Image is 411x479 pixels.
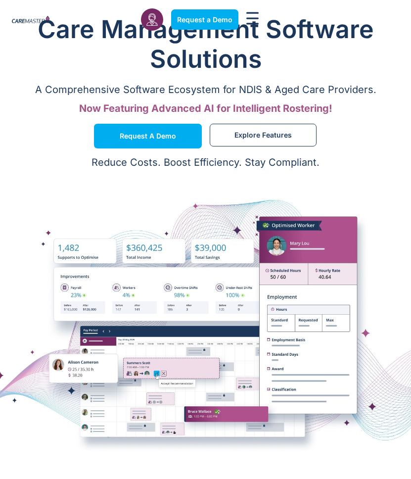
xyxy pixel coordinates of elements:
a: Explore Features [210,124,317,146]
span: Request a Demo [177,15,232,24]
a: Request a Demo [171,9,238,30]
span: Explore Features [234,133,292,138]
span: Request a Demo [120,134,176,139]
h1: Care Management Software Solutions [10,14,401,74]
p: Reduce Costs. Boost Efficiency. Stay Compliant. [6,156,405,168]
a: Request a Demo [94,124,202,148]
div: Menu Toggle [246,12,259,27]
span: Now Featuring Advanced AI for Intelligent Rostering! [79,102,332,114]
img: CareMaster Logo [12,16,49,24]
p: A Comprehensive Software Ecosystem for NDIS & Aged Care Providers. [10,84,401,96]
